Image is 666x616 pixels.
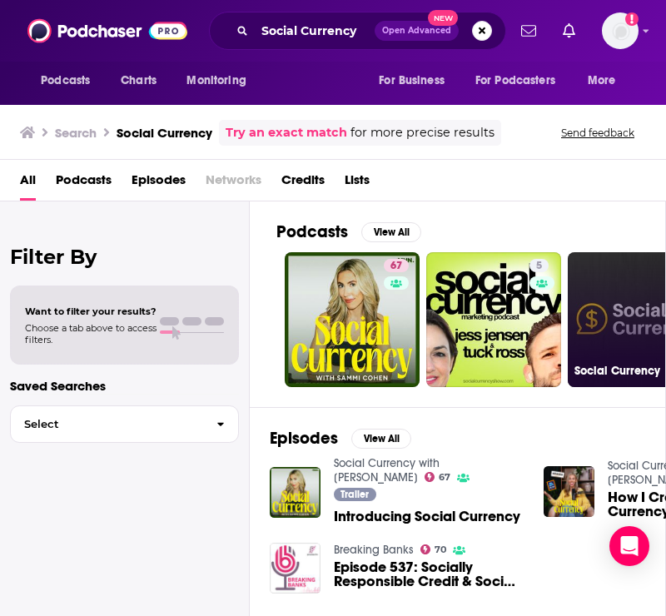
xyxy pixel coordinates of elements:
[270,428,338,449] h2: Episodes
[186,69,246,92] span: Monitoring
[625,12,639,26] svg: Add a profile image
[556,17,582,45] a: Show notifications dropdown
[175,65,267,97] button: open menu
[340,489,369,499] span: Trailer
[226,123,347,142] a: Try an exact match
[334,456,440,484] a: Social Currency with Sammi Cohen
[384,259,409,272] a: 67
[435,546,446,554] span: 70
[270,428,411,449] a: EpisodesView All
[206,166,261,201] span: Networks
[270,543,321,594] img: Episode 537: Socially Responsible Credit & Social Currency
[351,429,411,449] button: View All
[334,543,414,557] a: Breaking Banks
[420,544,447,554] a: 70
[345,166,370,201] a: Lists
[276,221,348,242] h2: Podcasts
[514,17,543,45] a: Show notifications dropdown
[576,65,637,97] button: open menu
[556,126,639,140] button: Send feedback
[209,12,506,50] div: Search podcasts, credits, & more...
[465,65,579,97] button: open menu
[10,378,239,394] p: Saved Searches
[382,27,451,35] span: Open Advanced
[255,17,375,44] input: Search podcasts, credits, & more...
[10,405,239,443] button: Select
[285,252,420,387] a: 67
[425,472,451,482] a: 67
[475,69,555,92] span: For Podcasters
[602,12,639,49] span: Logged in as jacruz
[10,245,239,269] h2: Filter By
[41,69,90,92] span: Podcasts
[379,69,445,92] span: For Business
[588,69,616,92] span: More
[117,125,212,141] h3: Social Currency
[350,123,495,142] span: for more precise results
[334,560,524,589] a: Episode 537: Socially Responsible Credit & Social Currency
[426,252,561,387] a: 5
[110,65,166,97] a: Charts
[55,125,97,141] h3: Search
[270,467,321,518] img: Introducing Social Currency
[27,15,187,47] img: Podchaser - Follow, Share and Rate Podcasts
[544,466,594,517] img: How I Created Social Currency
[602,12,639,49] button: Show profile menu
[428,10,458,26] span: New
[56,166,112,201] a: Podcasts
[609,526,649,566] div: Open Intercom Messenger
[390,258,402,275] span: 67
[367,65,465,97] button: open menu
[281,166,325,201] a: Credits
[361,222,421,242] button: View All
[121,69,157,92] span: Charts
[536,258,542,275] span: 5
[132,166,186,201] a: Episodes
[334,509,520,524] a: Introducing Social Currency
[29,65,112,97] button: open menu
[11,419,203,430] span: Select
[439,474,450,481] span: 67
[276,221,421,242] a: PodcastsView All
[20,166,36,201] a: All
[375,21,459,41] button: Open AdvancedNew
[25,306,157,317] span: Want to filter your results?
[529,259,549,272] a: 5
[25,322,157,345] span: Choose a tab above to access filters.
[602,12,639,49] img: User Profile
